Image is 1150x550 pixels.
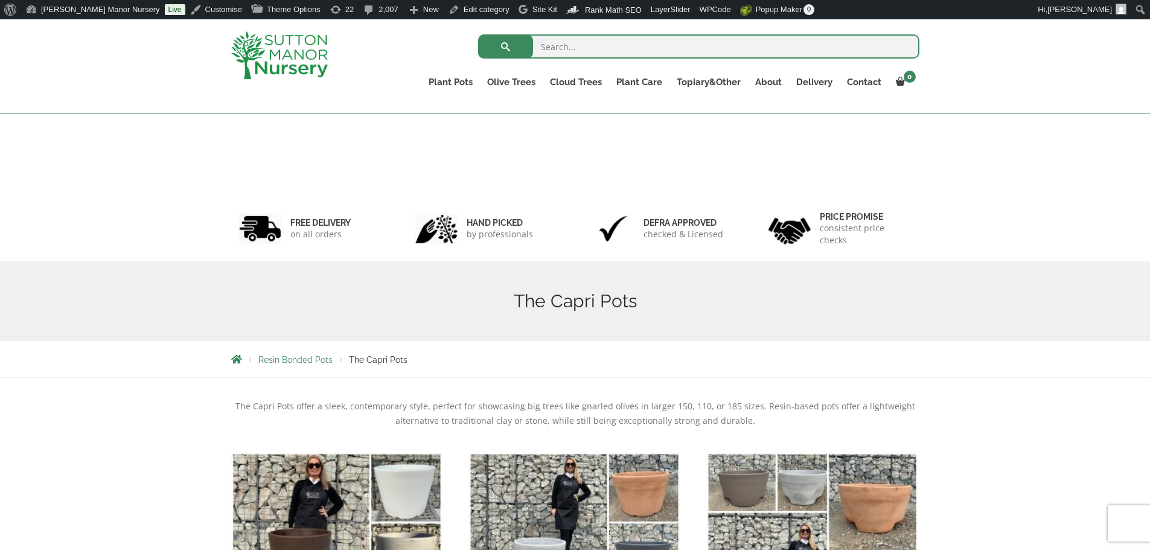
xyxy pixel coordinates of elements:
a: Topiary&Other [669,74,748,91]
input: Search... [478,34,919,59]
h6: Defra approved [644,217,723,228]
p: by professionals [467,228,533,240]
span: 0 [904,71,916,83]
span: The Capri Pots [349,355,407,365]
p: consistent price checks [820,222,912,246]
p: The Capri Pots offer a sleek, contemporary style, perfect for showcasing big trees like gnarled o... [231,399,919,428]
h6: hand picked [467,217,533,228]
span: 0 [803,4,814,15]
img: 2.jpg [415,213,458,244]
h1: The Capri Pots [231,290,919,312]
span: Rank Math SEO [585,5,642,14]
img: logo [231,31,328,79]
h6: FREE DELIVERY [290,217,351,228]
a: Resin Bonded Pots [258,355,333,365]
nav: Breadcrumbs [231,354,919,364]
a: Live [165,4,185,15]
span: Site Kit [532,5,557,14]
a: Delivery [789,74,840,91]
img: 1.jpg [239,213,281,244]
a: Plant Care [609,74,669,91]
h6: Price promise [820,211,912,222]
a: Olive Trees [480,74,543,91]
a: Contact [840,74,889,91]
a: 0 [889,74,919,91]
p: on all orders [290,228,351,240]
span: [PERSON_NAME] [1047,5,1112,14]
a: About [748,74,789,91]
a: Cloud Trees [543,74,609,91]
p: checked & Licensed [644,228,723,240]
img: 4.jpg [768,210,811,247]
img: 3.jpg [592,213,634,244]
a: Plant Pots [421,74,480,91]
